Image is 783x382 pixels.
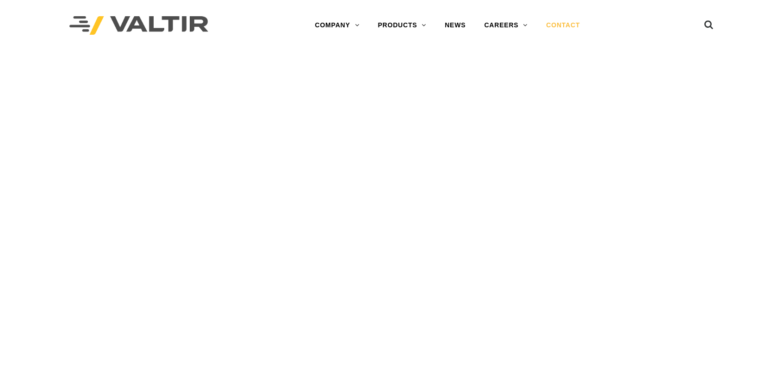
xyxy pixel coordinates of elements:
a: CAREERS [475,16,537,35]
img: Valtir [69,16,208,35]
a: NEWS [435,16,475,35]
a: COMPANY [305,16,368,35]
a: CONTACT [537,16,589,35]
a: PRODUCTS [368,16,435,35]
